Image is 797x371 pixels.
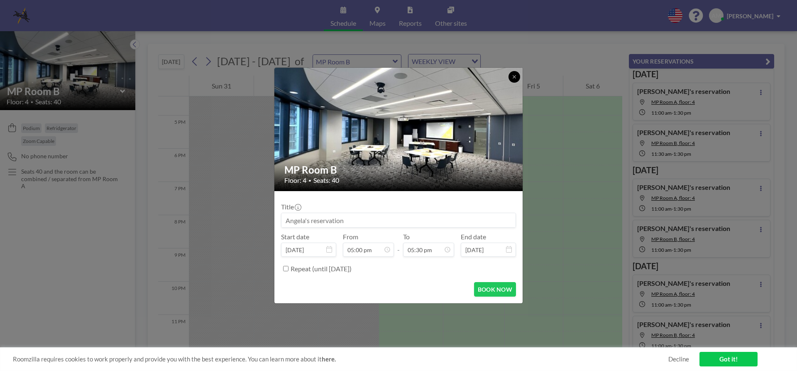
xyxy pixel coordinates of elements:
a: here. [322,355,336,363]
h2: MP Room B [284,164,513,176]
label: From [343,233,358,241]
span: • [308,177,311,184]
span: Roomzilla requires cookies to work properly and provide you with the best experience. You can lea... [13,355,668,363]
label: End date [461,233,486,241]
input: Angela's reservation [281,213,516,227]
span: - [397,236,400,254]
label: Repeat (until [DATE]) [291,265,352,273]
img: 537.JPEG [274,36,523,223]
span: Seats: 40 [313,176,339,184]
span: Floor: 4 [284,176,306,184]
label: Title [281,203,301,211]
a: Decline [668,355,689,363]
button: BOOK NOW [474,282,516,297]
label: To [403,233,410,241]
label: Start date [281,233,309,241]
a: Got it! [699,352,758,366]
